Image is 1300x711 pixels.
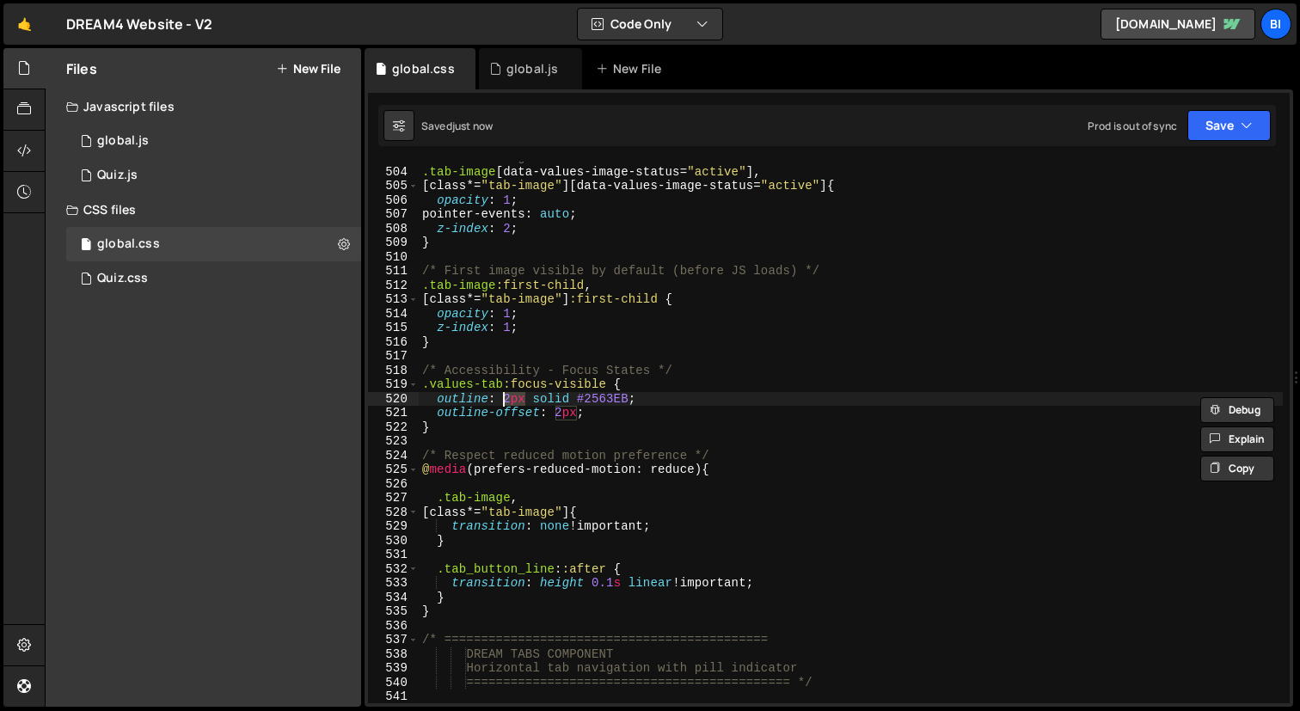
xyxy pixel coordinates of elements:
[368,406,419,420] div: 521
[46,193,361,227] div: CSS files
[368,676,419,690] div: 540
[368,392,419,407] div: 520
[368,661,419,676] div: 539
[368,321,419,335] div: 515
[368,222,419,236] div: 508
[368,690,419,704] div: 541
[506,60,558,77] div: global.js
[368,307,419,322] div: 514
[368,279,419,293] div: 512
[452,119,493,133] div: just now
[368,647,419,662] div: 538
[368,193,419,208] div: 506
[97,236,160,252] div: global.css
[368,562,419,577] div: 532
[368,619,419,634] div: 536
[368,165,419,180] div: 504
[66,261,361,296] div: 17250/47890.css
[368,519,419,534] div: 529
[66,227,361,261] div: 17250/47735.css
[1101,9,1255,40] a: [DOMAIN_NAME]
[368,292,419,307] div: 513
[368,506,419,520] div: 528
[66,124,361,158] div: 17250/47734.js
[46,89,361,124] div: Javascript files
[97,133,149,149] div: global.js
[276,62,340,76] button: New File
[368,349,419,364] div: 517
[1200,426,1274,452] button: Explain
[368,420,419,435] div: 522
[421,119,493,133] div: Saved
[368,364,419,378] div: 518
[97,168,138,183] div: Quiz.js
[97,271,148,286] div: Quiz.css
[368,463,419,477] div: 525
[368,591,419,605] div: 534
[66,59,97,78] h2: Files
[368,264,419,279] div: 511
[368,548,419,562] div: 531
[368,534,419,549] div: 530
[368,449,419,463] div: 524
[368,633,419,647] div: 537
[368,250,419,265] div: 510
[596,60,668,77] div: New File
[1200,456,1274,481] button: Copy
[368,434,419,449] div: 523
[66,158,361,193] div: 17250/47889.js
[368,179,419,193] div: 505
[368,604,419,619] div: 535
[368,335,419,350] div: 516
[392,60,455,77] div: global.css
[1187,110,1271,141] button: Save
[1088,119,1177,133] div: Prod is out of sync
[1200,397,1274,423] button: Debug
[368,491,419,506] div: 527
[368,377,419,392] div: 519
[368,207,419,222] div: 507
[1260,9,1291,40] a: Bi
[368,576,419,591] div: 533
[368,236,419,250] div: 509
[578,9,722,40] button: Code Only
[368,477,419,492] div: 526
[66,14,212,34] div: DREAM4 Website - V2
[3,3,46,45] a: 🤙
